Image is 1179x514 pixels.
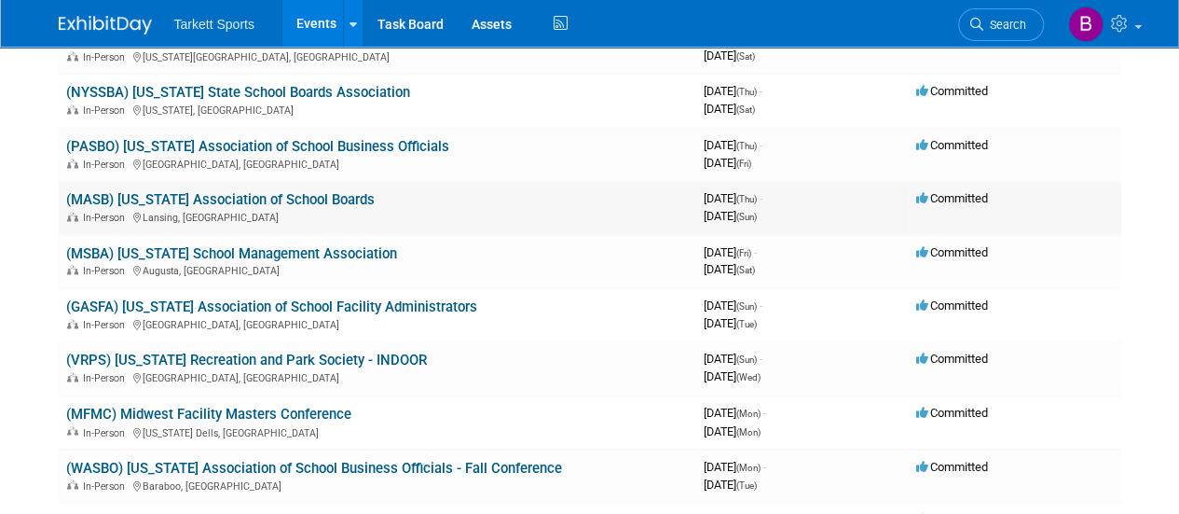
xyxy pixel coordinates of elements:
span: - [760,191,762,205]
span: - [763,406,766,420]
a: (VRPS) [US_STATE] Recreation and Park Society - INDOOR [66,352,427,368]
img: ExhibitDay [59,16,152,35]
span: In-Person [83,104,130,117]
span: In-Person [83,159,130,171]
span: (Sun) [736,354,757,365]
span: [DATE] [704,49,755,63]
span: [DATE] [704,424,761,438]
img: In-Person Event [67,426,78,436]
span: Committed [916,352,988,366]
div: [GEOGRAPHIC_DATA], [GEOGRAPHIC_DATA] [66,369,689,384]
img: In-Person Event [67,51,78,61]
span: - [760,138,762,152]
span: (Thu) [736,194,757,204]
span: (Sat) [736,104,755,115]
span: (Wed) [736,372,761,382]
a: (WASBO) [US_STATE] Association of School Business Officials - Fall Conference [66,459,562,476]
span: [DATE] [704,138,762,152]
span: (Tue) [736,479,757,490]
span: Committed [916,245,988,259]
span: [DATE] [704,245,757,259]
span: In-Person [83,212,130,224]
a: (PASBO) [US_STATE] Association of School Business Officials [66,138,449,155]
span: (Tue) [736,319,757,329]
span: (Fri) [736,248,751,258]
a: (NYSSBA) [US_STATE] State School Boards Association [66,84,410,101]
span: [DATE] [704,209,757,223]
span: - [754,245,757,259]
span: (Sat) [736,51,755,62]
span: (Sun) [736,212,757,222]
img: In-Person Event [67,265,78,274]
img: Blake Centers [1068,7,1104,42]
img: In-Person Event [67,319,78,328]
span: (Fri) [736,159,751,169]
span: (Mon) [736,426,761,437]
span: [DATE] [704,262,755,276]
div: [US_STATE] Dells, [GEOGRAPHIC_DATA] [66,424,689,438]
div: Baraboo, [GEOGRAPHIC_DATA] [66,477,689,492]
span: Tarkett Sports [174,17,254,32]
span: In-Person [83,479,130,492]
span: [DATE] [704,352,762,366]
a: (MFMC) Midwest Facility Masters Conference [66,406,351,423]
img: In-Person Event [67,372,78,382]
span: [DATE] [704,299,762,313]
span: (Thu) [736,141,757,151]
span: - [760,84,762,98]
div: [US_STATE], [GEOGRAPHIC_DATA] [66,102,689,117]
div: [GEOGRAPHIC_DATA], [GEOGRAPHIC_DATA] [66,316,689,331]
span: Committed [916,406,988,420]
span: (Sun) [736,301,757,312]
a: (MASB) [US_STATE] Association of School Boards [66,191,375,208]
span: Committed [916,84,988,98]
span: Committed [916,191,988,205]
div: [GEOGRAPHIC_DATA], [GEOGRAPHIC_DATA] [66,156,689,171]
span: (Thu) [736,87,757,97]
span: In-Person [83,426,130,438]
span: Committed [916,138,988,152]
span: In-Person [83,265,130,277]
span: [DATE] [704,84,762,98]
span: [DATE] [704,156,751,170]
img: In-Person Event [67,212,78,221]
span: [DATE] [704,191,762,205]
span: In-Person [83,319,130,331]
span: Committed [916,459,988,473]
div: Lansing, [GEOGRAPHIC_DATA] [66,209,689,224]
span: (Sat) [736,265,755,275]
img: In-Person Event [67,479,78,489]
span: [DATE] [704,477,757,491]
span: Committed [916,299,988,313]
span: (Mon) [736,462,761,472]
span: [DATE] [704,369,761,383]
span: [DATE] [704,102,755,116]
img: In-Person Event [67,159,78,168]
a: (GASFA) [US_STATE] Association of School Facility Administrators [66,299,477,315]
span: (Mon) [736,409,761,419]
span: In-Person [83,51,130,63]
div: [US_STATE][GEOGRAPHIC_DATA], [GEOGRAPHIC_DATA] [66,49,689,63]
a: (MSBA) [US_STATE] School Management Association [66,245,397,262]
span: In-Person [83,372,130,384]
a: Search [958,8,1044,41]
img: In-Person Event [67,104,78,114]
span: Search [983,18,1026,32]
span: [DATE] [704,406,766,420]
span: - [760,299,762,313]
span: [DATE] [704,459,766,473]
span: [DATE] [704,316,757,330]
div: Augusta, [GEOGRAPHIC_DATA] [66,262,689,277]
span: - [760,352,762,366]
span: - [763,459,766,473]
